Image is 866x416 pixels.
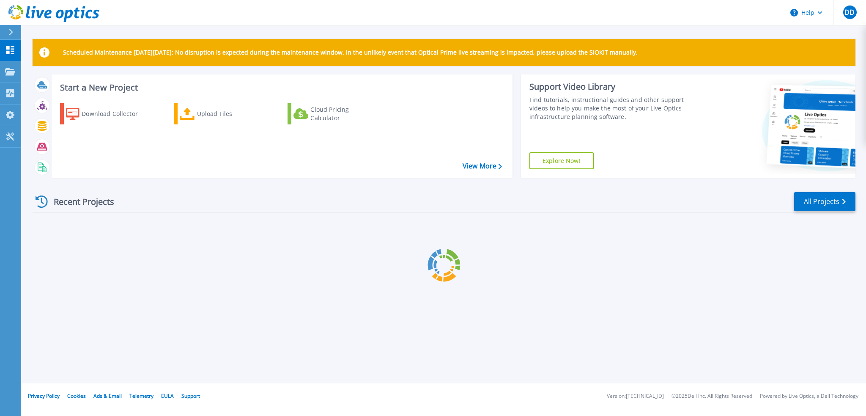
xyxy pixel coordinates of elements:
[794,192,855,211] a: All Projects
[310,105,378,122] div: Cloud Pricing Calculator
[174,103,268,124] a: Upload Files
[760,394,858,399] li: Powered by Live Optics, a Dell Technology
[181,392,200,399] a: Support
[60,83,502,92] h3: Start a New Project
[93,392,122,399] a: Ads & Email
[33,191,126,212] div: Recent Projects
[529,152,594,169] a: Explore Now!
[529,81,701,92] div: Support Video Library
[844,9,855,16] span: DD
[28,392,60,399] a: Privacy Policy
[197,105,265,122] div: Upload Files
[671,394,752,399] li: © 2025 Dell Inc. All Rights Reserved
[161,392,174,399] a: EULA
[607,394,664,399] li: Version: [TECHNICAL_ID]
[129,392,153,399] a: Telemetry
[60,103,154,124] a: Download Collector
[82,105,149,122] div: Download Collector
[529,96,701,121] div: Find tutorials, instructional guides and other support videos to help you make the most of your L...
[63,49,638,56] p: Scheduled Maintenance [DATE][DATE]: No disruption is expected during the maintenance window. In t...
[288,103,382,124] a: Cloud Pricing Calculator
[67,392,86,399] a: Cookies
[463,162,502,170] a: View More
